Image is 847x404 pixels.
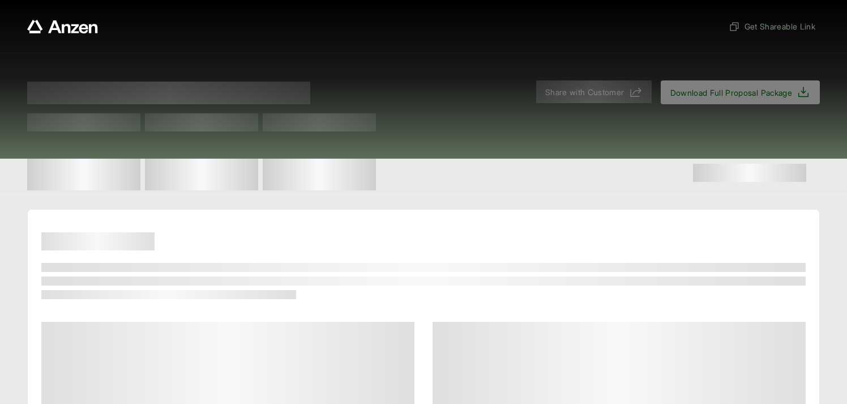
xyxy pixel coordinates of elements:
[545,86,624,98] span: Share with Customer
[729,20,815,32] span: Get Shareable Link
[27,113,140,131] span: Test
[145,113,258,131] span: Test
[724,16,820,37] button: Get Shareable Link
[27,20,98,33] a: Anzen website
[263,113,376,131] span: Test
[27,82,310,104] span: Proposal for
